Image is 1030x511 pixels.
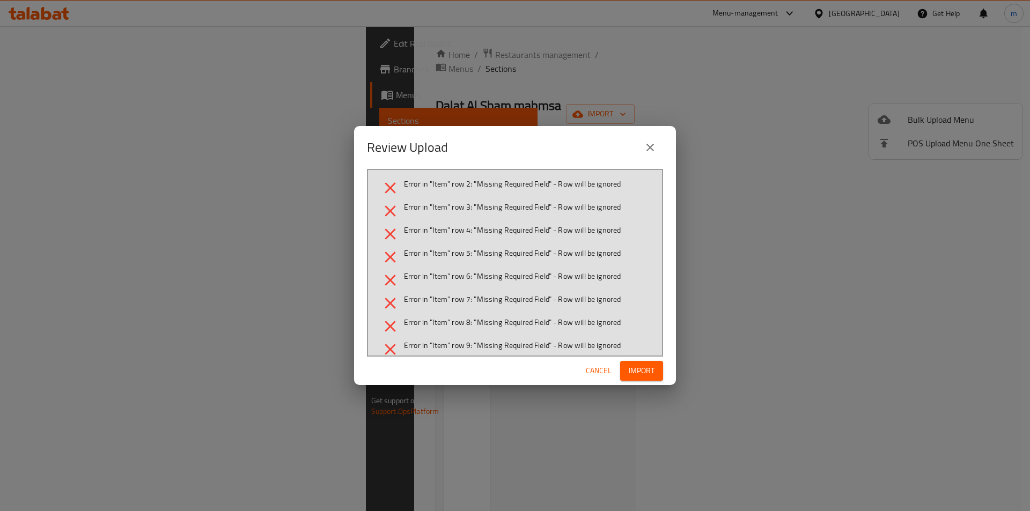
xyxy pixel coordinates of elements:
[404,248,621,258] span: Error in "Item" row 5: "Missing Required Field" - Row will be ignored
[620,361,663,381] button: Import
[582,361,616,381] button: Cancel
[404,271,621,282] span: Error in "Item" row 6: "Missing Required Field" - Row will be ignored
[404,179,621,189] span: Error in "Item" row 2: "Missing Required Field" - Row will be ignored
[404,202,621,212] span: Error in "Item" row 3: "Missing Required Field" - Row will be ignored
[586,364,612,377] span: Cancel
[404,294,621,305] span: Error in "Item" row 7: "Missing Required Field" - Row will be ignored
[404,340,621,351] span: Error in "Item" row 9: "Missing Required Field" - Row will be ignored
[367,139,448,156] h2: Review Upload
[404,225,621,235] span: Error in "Item" row 4: "Missing Required Field" - Row will be ignored
[629,364,654,377] span: Import
[637,135,663,160] button: close
[404,317,621,328] span: Error in "Item" row 8: "Missing Required Field" - Row will be ignored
